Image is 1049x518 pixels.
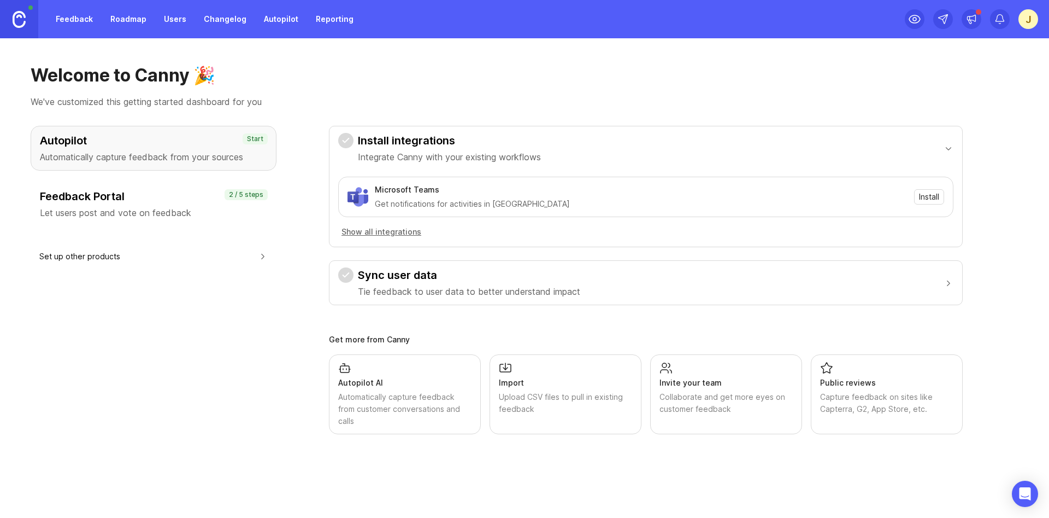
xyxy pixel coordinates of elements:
[499,377,632,389] div: Import
[358,150,541,164] p: Integrate Canny with your existing workflows
[40,133,267,148] h3: Autopilot
[347,187,368,207] img: Microsoft Teams
[338,226,953,238] a: Show all integrations
[329,354,481,434] a: Autopilot AIAutomatically capture feedback from customer conversations and calls
[659,391,793,415] div: Collaborate and get more eyes on customer feedback
[197,9,253,29] a: Changelog
[338,391,472,427] div: Automatically capture feedback from customer conversations and calls
[1018,9,1038,29] button: J
[375,198,907,210] div: Get notifications for activities in [GEOGRAPHIC_DATA]
[40,150,267,164] p: Automatically capture feedback from your sources
[40,206,267,219] p: Let users post and vote on feedback
[329,336,963,344] div: Get more from Canny
[820,377,953,389] div: Public reviews
[338,261,953,305] button: Sync user dataTie feedback to user data to better understand impact
[338,170,953,247] div: Install integrationsIntegrate Canny with your existing workflows
[247,135,263,143] p: Start
[338,377,472,389] div: Autopilot AI
[358,133,541,148] h3: Install integrations
[157,9,193,29] a: Users
[49,9,99,29] a: Feedback
[338,226,425,238] button: Show all integrations
[919,191,939,202] span: Install
[39,244,268,269] button: Set up other products
[13,11,26,28] img: Canny Home
[820,391,953,415] div: Capture feedback on sites like Capterra, G2, App Store, etc.
[358,285,580,298] p: Tie feedback to user data to better understand impact
[659,377,793,389] div: Invite your team
[257,9,305,29] a: Autopilot
[1012,481,1038,507] div: Open Intercom Messenger
[358,267,580,283] h3: Sync user data
[650,354,802,434] a: Invite your teamCollaborate and get more eyes on customer feedback
[31,126,276,171] button: AutopilotAutomatically capture feedback from your sourcesStart
[229,190,263,199] p: 2 / 5 steps
[309,9,360,29] a: Reporting
[375,184,439,196] div: Microsoft Teams
[40,189,267,204] h3: Feedback Portal
[31,95,1018,108] p: We've customized this getting started dashboard for you
[338,126,953,170] button: Install integrationsIntegrate Canny with your existing workflows
[490,354,641,434] a: ImportUpload CSV files to pull in existing feedback
[31,182,276,226] button: Feedback PortalLet users post and vote on feedback2 / 5 steps
[811,354,963,434] a: Public reviewsCapture feedback on sites like Capterra, G2, App Store, etc.
[914,189,944,205] button: Install
[499,391,632,415] div: Upload CSV files to pull in existing feedback
[104,9,153,29] a: Roadmap
[31,65,1018,86] h1: Welcome to Canny 🎉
